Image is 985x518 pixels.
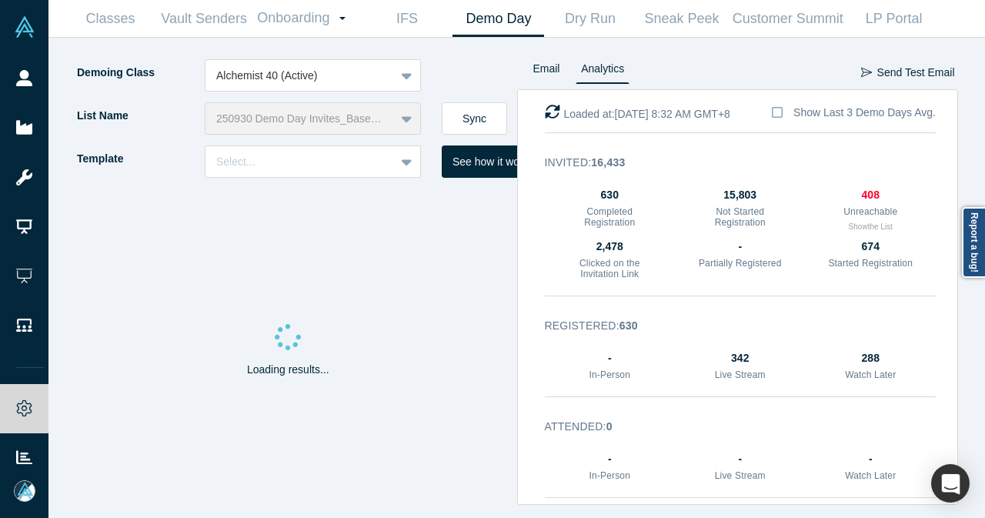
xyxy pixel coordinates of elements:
[727,1,848,37] a: Customer Summit
[697,239,783,255] div: -
[697,187,783,203] div: 15,803
[697,206,783,229] h3: Not Started Registration
[697,470,783,481] h3: Live Stream
[566,206,653,229] h3: Completed Registration
[860,59,956,86] button: Send Test Email
[827,258,913,269] h3: Started Registration
[545,155,915,171] h3: Invited :
[566,451,653,467] div: -
[442,145,545,178] button: See how it works
[827,350,913,366] div: 288
[636,1,727,37] a: Sneak Peek
[848,1,940,37] a: LP Portal
[252,1,361,36] a: Onboarding
[793,105,936,121] div: Show Last 3 Demo Days Avg.
[619,319,638,332] strong: 630
[566,239,653,255] div: 2,478
[545,419,915,435] h3: Attended :
[452,1,544,37] a: Demo Day
[14,480,35,502] img: Mia Scott's Account
[827,206,913,217] h3: Unreachable
[827,451,913,467] div: -
[247,362,329,378] p: Loading results...
[75,145,205,172] label: Template
[576,59,629,84] a: Analytics
[962,207,985,278] a: Report a bug!
[697,369,783,380] h3: Live Stream
[65,1,156,37] a: Classes
[697,350,783,366] div: 342
[361,1,452,37] a: IFS
[827,369,913,380] h3: Watch Later
[697,258,783,269] h3: Partially Registered
[545,104,730,122] div: Loaded at: [DATE] 8:32 AM GMT+8
[566,258,653,280] h3: Clicked on the Invitation Link
[591,156,625,169] strong: 16,433
[606,420,613,433] strong: 0
[566,369,653,380] h3: In-Person
[827,187,913,203] div: 408
[566,350,653,366] div: -
[566,187,653,203] div: 630
[75,102,205,129] label: List Name
[566,470,653,481] h3: In-Person
[827,239,913,255] div: 674
[544,1,636,37] a: Dry Run
[827,470,913,481] h3: Watch Later
[528,59,566,84] a: Email
[849,221,893,232] button: Showthe List
[697,451,783,467] div: -
[545,318,915,334] h3: Registered :
[14,16,35,38] img: Alchemist Vault Logo
[442,102,507,135] button: Sync
[156,1,252,37] a: Vault Senders
[75,59,205,86] label: Demoing Class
